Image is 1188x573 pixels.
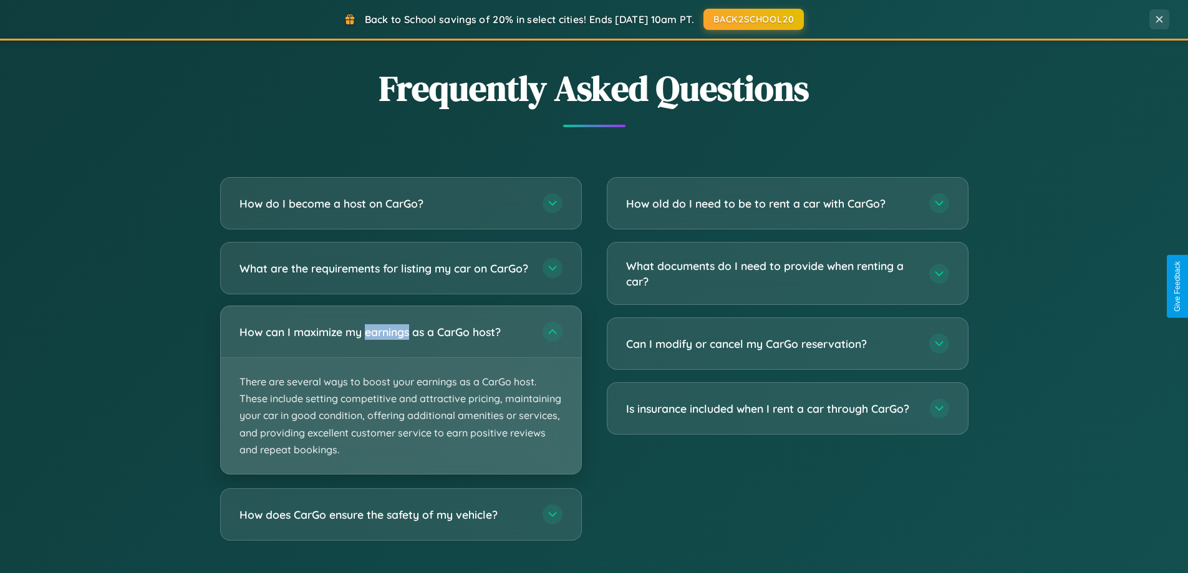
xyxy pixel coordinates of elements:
[626,196,917,211] h3: How old do I need to be to rent a car with CarGo?
[365,13,694,26] span: Back to School savings of 20% in select cities! Ends [DATE] 10am PT.
[239,261,530,276] h3: What are the requirements for listing my car on CarGo?
[239,507,530,522] h3: How does CarGo ensure the safety of my vehicle?
[626,336,917,352] h3: Can I modify or cancel my CarGo reservation?
[239,324,530,340] h3: How can I maximize my earnings as a CarGo host?
[703,9,804,30] button: BACK2SCHOOL20
[221,358,581,474] p: There are several ways to boost your earnings as a CarGo host. These include setting competitive ...
[239,196,530,211] h3: How do I become a host on CarGo?
[220,64,968,112] h2: Frequently Asked Questions
[1173,261,1182,312] div: Give Feedback
[626,258,917,289] h3: What documents do I need to provide when renting a car?
[626,401,917,417] h3: Is insurance included when I rent a car through CarGo?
